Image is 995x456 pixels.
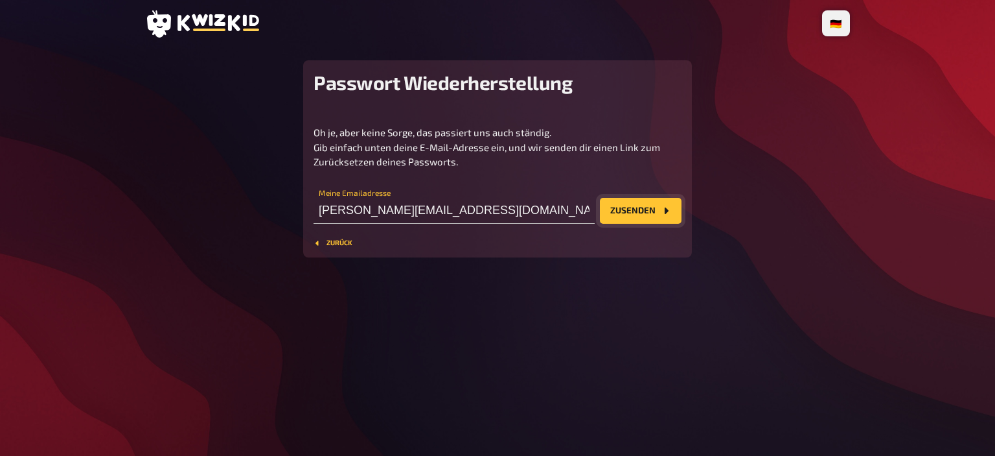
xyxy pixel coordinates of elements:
button: Zurück [314,239,352,247]
h2: Passwort Wiederherstellung [314,71,681,94]
input: Meine Emailadresse [314,198,595,224]
li: 🇩🇪 [825,13,847,34]
p: Oh je, aber keine Sorge, das passiert uns auch ständig. Gib einfach unten deine E-Mail-Adresse ei... [314,125,681,169]
button: Zusenden [600,198,681,224]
